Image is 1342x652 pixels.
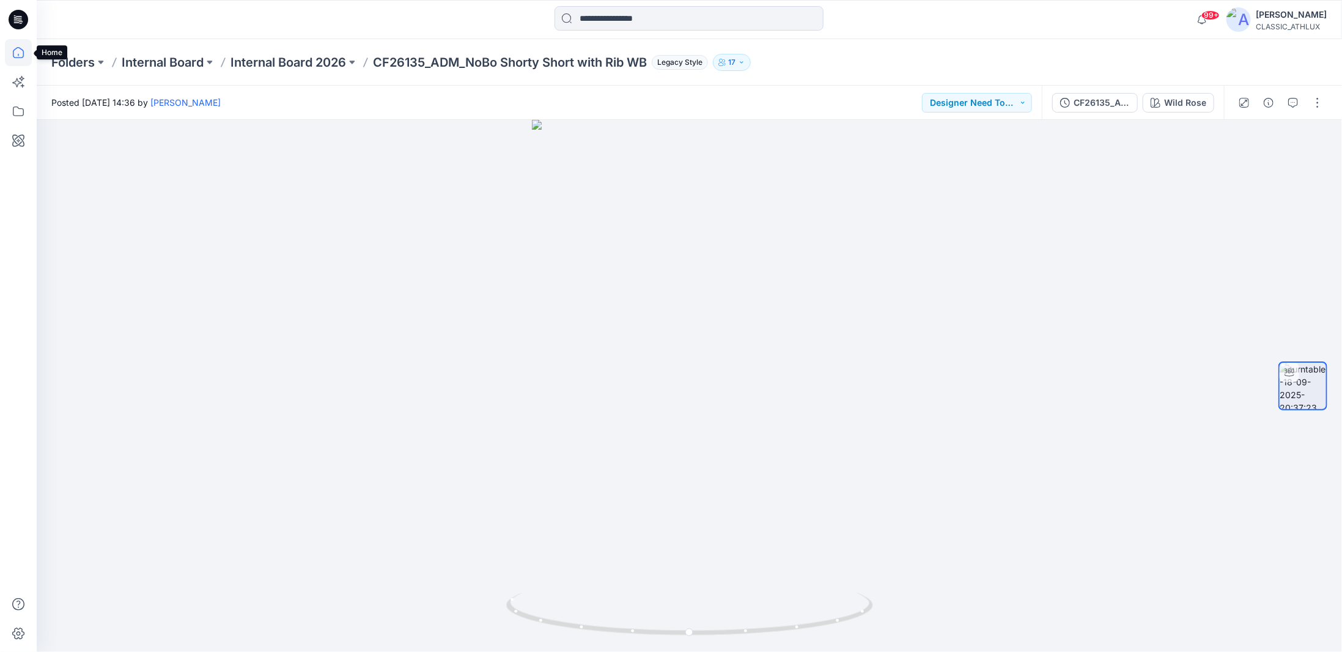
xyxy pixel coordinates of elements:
[230,54,346,71] a: Internal Board 2026
[728,56,736,69] p: 17
[1256,7,1327,22] div: [PERSON_NAME]
[51,54,95,71] a: Folders
[652,55,708,70] span: Legacy Style
[1226,7,1251,32] img: avatar
[1143,93,1214,113] button: Wild Rose
[1280,363,1326,409] img: turntable-18-09-2025-20:37:23
[1052,93,1138,113] button: CF26135_ADM_NoBo Shorty Short with Rib WB
[1259,93,1278,113] button: Details
[713,54,751,71] button: 17
[122,54,204,71] a: Internal Board
[1256,22,1327,31] div: CLASSIC_ATHLUX
[51,96,221,109] span: Posted [DATE] 14:36 by
[1074,96,1130,109] div: CF26135_ADM_NoBo Shorty Short with Rib WB
[1164,96,1206,109] div: Wild Rose
[1201,10,1220,20] span: 99+
[373,54,647,71] p: CF26135_ADM_NoBo Shorty Short with Rib WB
[150,97,221,108] a: [PERSON_NAME]
[647,54,708,71] button: Legacy Style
